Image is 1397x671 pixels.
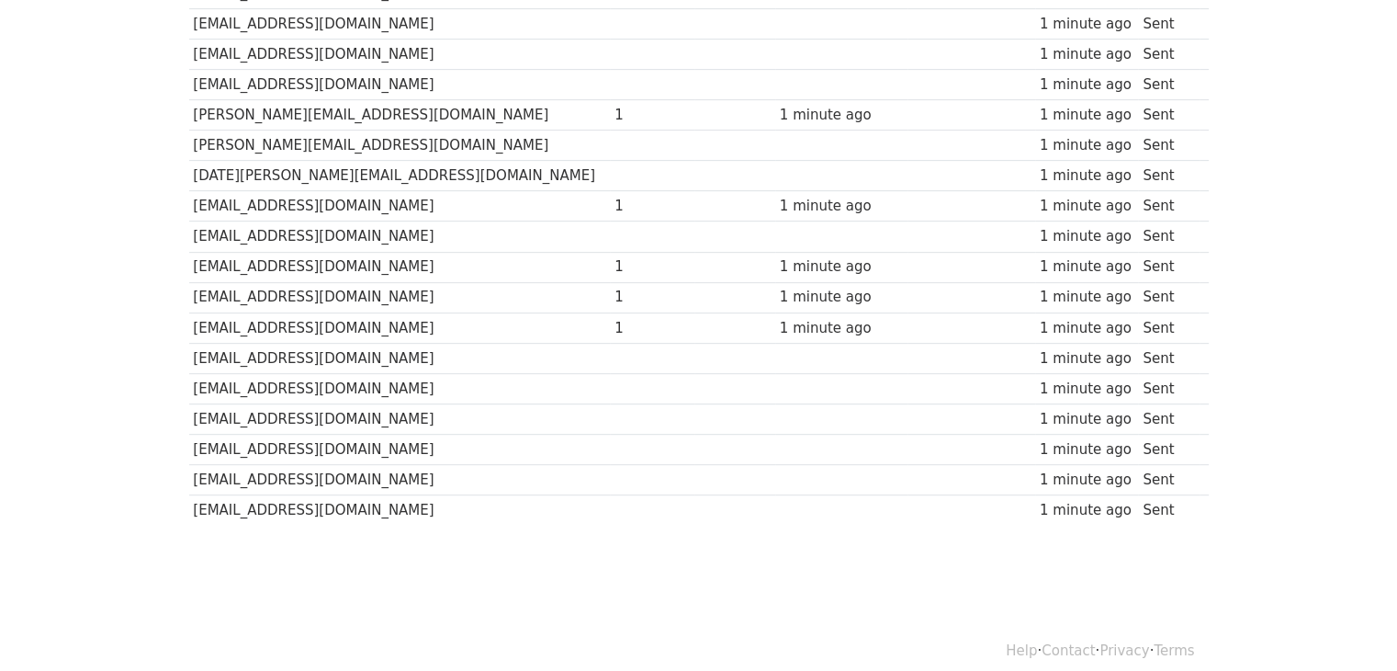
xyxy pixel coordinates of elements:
td: [PERSON_NAME][EMAIL_ADDRESS][DOMAIN_NAME] [189,100,611,131]
td: Sent [1138,313,1199,343]
td: Sent [1138,252,1199,282]
div: 1 minute ago [780,105,903,126]
td: Sent [1138,495,1199,526]
div: 1 minute ago [1040,196,1134,217]
td: [EMAIL_ADDRESS][DOMAIN_NAME] [189,191,611,222]
div: 1 minute ago [780,196,903,217]
td: Sent [1138,69,1199,99]
div: 1 minute ago [780,287,903,308]
td: Sent [1138,100,1199,131]
td: Sent [1138,39,1199,69]
div: 1 minute ago [1040,44,1134,65]
div: 1 minute ago [1040,318,1134,339]
div: 1 minute ago [1040,287,1134,308]
div: 1 minute ago [780,318,903,339]
td: Sent [1138,343,1199,373]
iframe: Chat Widget [1305,583,1397,671]
a: Help [1006,643,1037,659]
div: 1 minute ago [1040,439,1134,461]
td: [EMAIL_ADDRESS][DOMAIN_NAME] [189,404,611,435]
td: [EMAIL_ADDRESS][DOMAIN_NAME] [189,69,611,99]
div: 1 [614,287,690,308]
div: 1 [614,105,690,126]
a: Privacy [1099,643,1149,659]
a: Terms [1154,643,1194,659]
td: [DATE][PERSON_NAME][EMAIL_ADDRESS][DOMAIN_NAME] [189,161,611,191]
a: Contact [1042,643,1095,659]
div: 1 [614,256,690,278]
td: [EMAIL_ADDRESS][DOMAIN_NAME] [189,343,611,373]
td: Sent [1138,131,1199,161]
td: [EMAIL_ADDRESS][DOMAIN_NAME] [189,39,611,69]
div: 1 minute ago [1040,165,1134,187]
td: [EMAIL_ADDRESS][DOMAIN_NAME] [189,465,611,495]
td: [EMAIL_ADDRESS][DOMAIN_NAME] [189,313,611,343]
td: Sent [1138,161,1199,191]
td: [EMAIL_ADDRESS][DOMAIN_NAME] [189,252,611,282]
td: [EMAIL_ADDRESS][DOMAIN_NAME] [189,435,611,465]
td: [PERSON_NAME][EMAIL_ADDRESS][DOMAIN_NAME] [189,131,611,161]
td: [EMAIL_ADDRESS][DOMAIN_NAME] [189,282,611,313]
div: 1 minute ago [1040,348,1134,370]
td: Sent [1138,282,1199,313]
div: 1 minute ago [1040,409,1134,430]
td: Sent [1138,435,1199,465]
td: Sent [1138,373,1199,404]
div: 1 minute ago [1040,105,1134,126]
div: 1 minute ago [1040,256,1134,278]
td: Sent [1138,191,1199,222]
div: 1 minute ago [1040,379,1134,400]
div: 1 minute ago [1040,14,1134,35]
div: 1 [614,318,690,339]
div: 1 minute ago [1040,74,1134,96]
td: [EMAIL_ADDRESS][DOMAIN_NAME] [189,373,611,404]
div: 1 minute ago [1040,226,1134,247]
div: 1 [614,196,690,217]
td: Sent [1138,222,1199,252]
div: 1 minute ago [1040,470,1134,491]
td: Sent [1138,465,1199,495]
div: 1 minute ago [1040,500,1134,521]
td: [EMAIL_ADDRESS][DOMAIN_NAME] [189,222,611,252]
td: [EMAIL_ADDRESS][DOMAIN_NAME] [189,8,611,39]
div: 1 minute ago [1040,135,1134,156]
div: 1 minute ago [780,256,903,278]
td: Sent [1138,8,1199,39]
td: Sent [1138,404,1199,435]
td: [EMAIL_ADDRESS][DOMAIN_NAME] [189,495,611,526]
